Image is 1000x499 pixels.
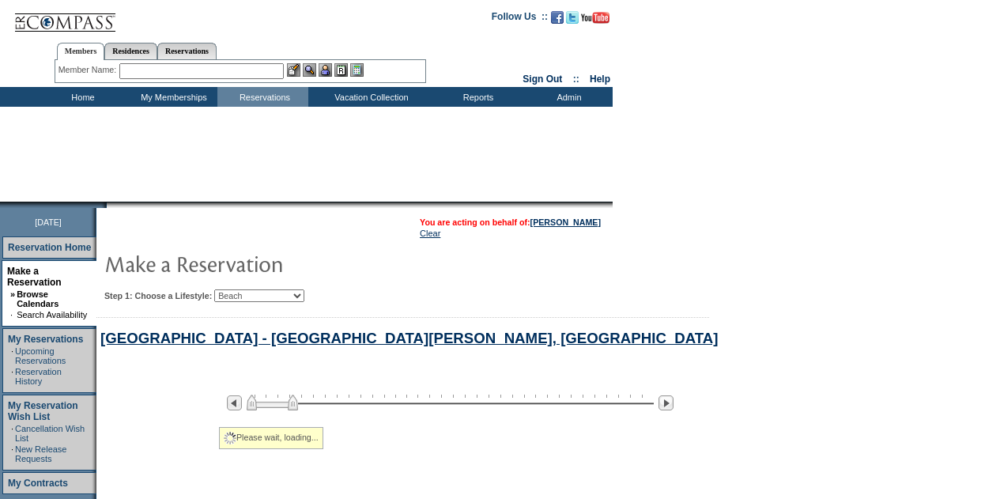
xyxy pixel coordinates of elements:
[57,43,105,60] a: Members
[581,16,609,25] a: Subscribe to our YouTube Channel
[523,74,562,85] a: Sign Out
[551,11,564,24] img: Become our fan on Facebook
[420,229,440,238] a: Clear
[15,444,66,463] a: New Release Requests
[15,424,85,443] a: Cancellation Wish List
[11,424,13,443] td: ·
[17,310,87,319] a: Search Availability
[334,63,348,77] img: Reservations
[10,289,15,299] b: »
[8,478,68,489] a: My Contracts
[590,74,610,85] a: Help
[17,289,58,308] a: Browse Calendars
[100,330,719,346] a: [GEOGRAPHIC_DATA] - [GEOGRAPHIC_DATA][PERSON_NAME], [GEOGRAPHIC_DATA]
[157,43,217,59] a: Reservations
[8,334,83,345] a: My Reservations
[101,202,107,208] img: promoShadowLeftCorner.gif
[8,242,91,253] a: Reservation Home
[287,63,300,77] img: b_edit.gif
[8,400,78,422] a: My Reservation Wish List
[566,11,579,24] img: Follow us on Twitter
[227,395,242,410] img: Previous
[104,248,421,279] img: pgTtlMakeReservation.gif
[10,310,15,319] td: ·
[431,87,522,107] td: Reports
[224,432,236,444] img: spinner2.gif
[319,63,332,77] img: Impersonate
[107,202,108,208] img: blank.gif
[573,74,579,85] span: ::
[11,444,13,463] td: ·
[350,63,364,77] img: b_calculator.gif
[58,63,119,77] div: Member Name:
[308,87,431,107] td: Vacation Collection
[11,346,13,365] td: ·
[551,16,564,25] a: Become our fan on Facebook
[104,291,212,301] b: Step 1: Choose a Lifestyle:
[15,346,66,365] a: Upcoming Reservations
[658,395,674,410] img: Next
[420,217,601,227] span: You are acting on behalf of:
[7,266,62,288] a: Make a Reservation
[126,87,217,107] td: My Memberships
[35,217,62,227] span: [DATE]
[36,87,126,107] td: Home
[492,9,548,28] td: Follow Us ::
[219,427,323,449] div: Please wait, loading...
[530,217,601,227] a: [PERSON_NAME]
[15,367,62,386] a: Reservation History
[104,43,157,59] a: Residences
[303,63,316,77] img: View
[566,16,579,25] a: Follow us on Twitter
[217,87,308,107] td: Reservations
[581,12,609,24] img: Subscribe to our YouTube Channel
[522,87,613,107] td: Admin
[11,367,13,386] td: ·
